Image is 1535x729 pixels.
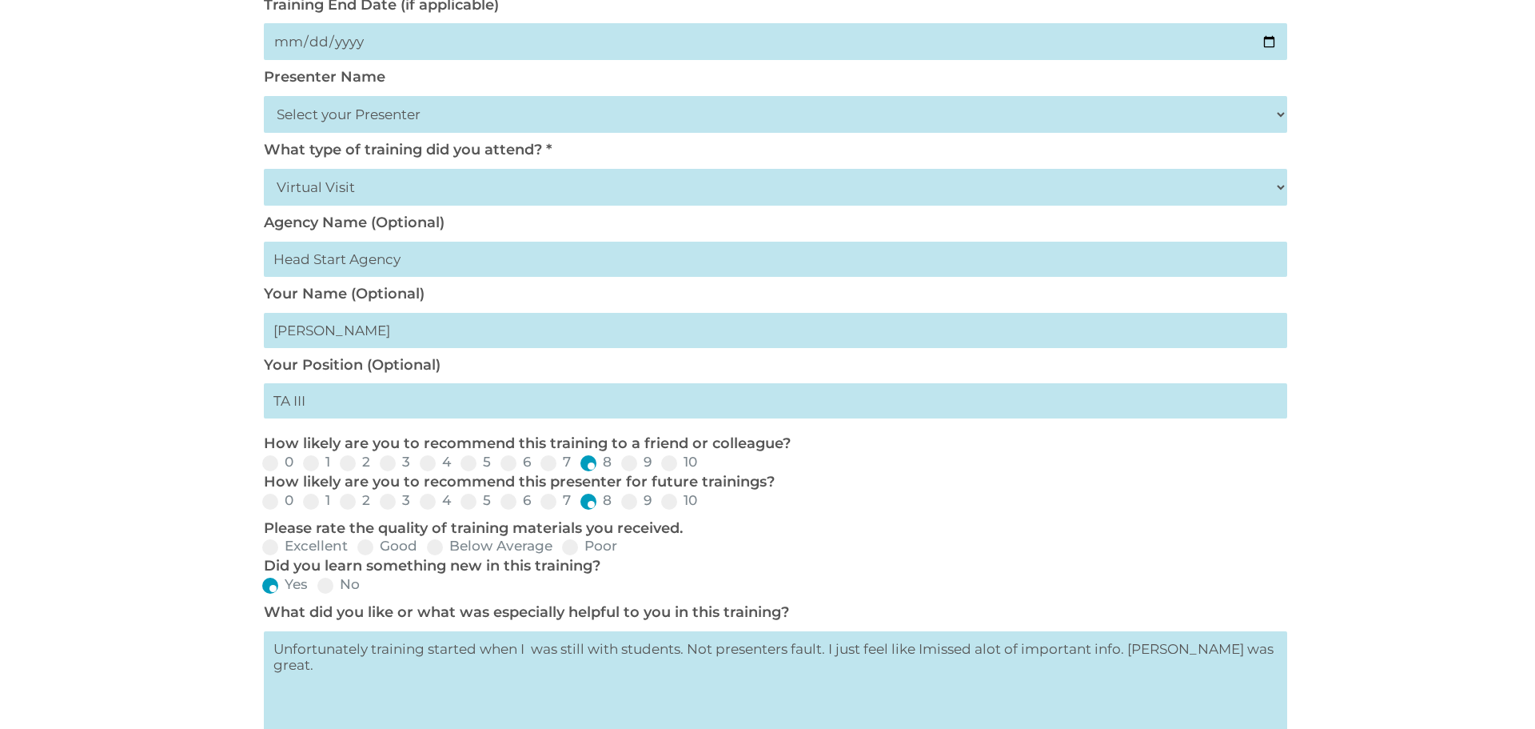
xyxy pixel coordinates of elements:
label: 9 [621,455,652,469]
label: 5 [460,455,491,469]
label: 0 [262,455,293,469]
input: My primary roles is... [264,383,1287,419]
label: 0 [262,494,293,507]
input: Head Start Agency [264,242,1287,277]
label: 2 [340,455,370,469]
p: How likely are you to recommend this training to a friend or colleague? [264,435,1279,454]
label: 6 [500,455,531,469]
label: 10 [661,494,697,507]
label: 8 [580,455,612,469]
label: 4 [420,494,451,507]
label: Below Average [427,539,552,553]
label: 6 [500,494,531,507]
label: 3 [380,494,410,507]
label: Presenter Name [264,68,385,86]
label: 5 [460,494,491,507]
p: How likely are you to recommend this presenter for future trainings? [264,473,1279,492]
label: 1 [303,494,330,507]
label: 8 [580,494,612,507]
label: 9 [621,494,652,507]
input: First Last [264,313,1287,348]
label: 10 [661,455,697,469]
label: 2 [340,494,370,507]
label: Excellent [262,539,348,553]
label: 1 [303,455,330,469]
label: Good [357,539,417,553]
label: Yes [262,578,308,591]
label: No [317,578,360,591]
label: 4 [420,455,451,469]
label: What did you like or what was especially helpful to you in this training? [264,603,789,621]
p: Did you learn something new in this training? [264,557,1279,576]
label: 3 [380,455,410,469]
label: Your Name (Optional) [264,285,425,302]
p: Please rate the quality of training materials you received. [264,519,1279,539]
label: Poor [562,539,617,553]
label: 7 [540,455,571,469]
label: What type of training did you attend? * [264,141,552,158]
label: 7 [540,494,571,507]
label: Agency Name (Optional) [264,214,445,231]
label: Your Position (Optional) [264,356,441,374]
